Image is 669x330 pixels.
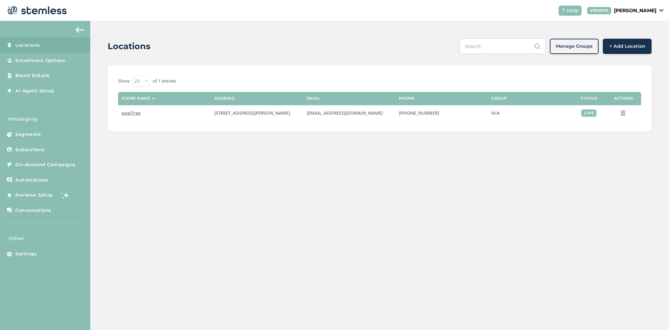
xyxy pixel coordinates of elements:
[634,297,669,330] iframe: Chat Widget
[58,188,72,202] img: glitter-stars-b7820f95.gif
[460,38,546,54] input: Search
[307,110,383,116] span: [EMAIL_ADDRESS][DOMAIN_NAME]
[659,9,663,12] img: icon_down-arrow-small-66adaf34.svg
[15,57,65,64] span: Enrollment Options
[399,96,415,101] label: Phone
[15,161,76,168] span: On-demand Campaigns
[122,110,140,116] span: pawTree
[15,192,53,199] span: Reviews Setup
[581,109,597,117] div: live
[15,42,40,49] span: Locations
[214,110,300,116] label: 940 South Kimball Avenue
[214,96,235,101] label: Address
[603,39,652,54] button: + Add Location
[491,110,568,116] label: N/A
[153,78,176,85] label: of 1 entries
[15,72,50,79] span: Brand Details
[214,110,290,116] span: [STREET_ADDRESS][PERSON_NAME]
[15,177,48,184] span: Automations
[606,92,641,105] th: Actions
[122,96,150,101] label: Store name
[614,7,656,14] p: [PERSON_NAME]
[567,7,579,14] span: Help
[15,251,37,258] span: Settings
[15,87,54,94] span: AI Agent Setup
[550,39,599,54] button: Manage Groups
[6,3,67,17] img: logo-dark-0685b13c.svg
[561,8,566,13] img: icon-help-white-03924b79.svg
[587,7,611,14] div: VENDOR
[76,27,84,33] img: icon-arrow-back-accent-c549486e.svg
[580,96,597,101] label: Status
[15,146,45,153] span: Subscribers
[15,207,51,214] span: Conversations
[152,98,155,100] img: icon-sort-1e1d7615.svg
[556,43,593,50] span: Manage Groups
[307,96,321,101] label: Email
[609,43,645,50] span: + Add Location
[108,40,151,53] h2: Locations
[399,110,439,116] span: [PHONE_NUMBER]
[307,110,392,116] label: Support@pawtree.com
[122,110,207,116] label: pawTree
[491,96,507,101] label: Group
[399,110,484,116] label: (855) 940-5234
[118,78,130,85] label: Show
[15,131,41,138] span: Segments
